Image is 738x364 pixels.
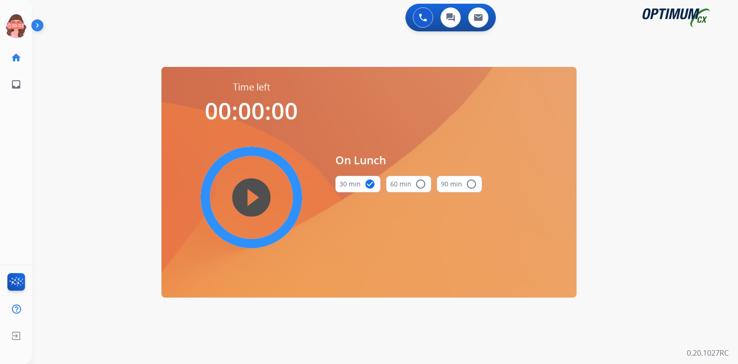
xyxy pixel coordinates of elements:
[466,179,477,190] mat-icon: radio_button_unchecked
[205,95,298,126] span: 00:00:00
[11,52,22,63] mat-icon: home
[233,81,270,94] span: Time left
[364,179,375,190] mat-icon: check_circle
[335,152,482,168] span: On Lunch
[246,192,257,203] mat-icon: play_circle_filled
[437,176,482,192] button: 90 min
[11,79,22,90] mat-icon: inbox
[687,347,729,358] p: 0.20.1027RC
[335,176,381,192] button: 30 min
[386,176,431,192] button: 60 min
[415,179,426,190] mat-icon: radio_button_unchecked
